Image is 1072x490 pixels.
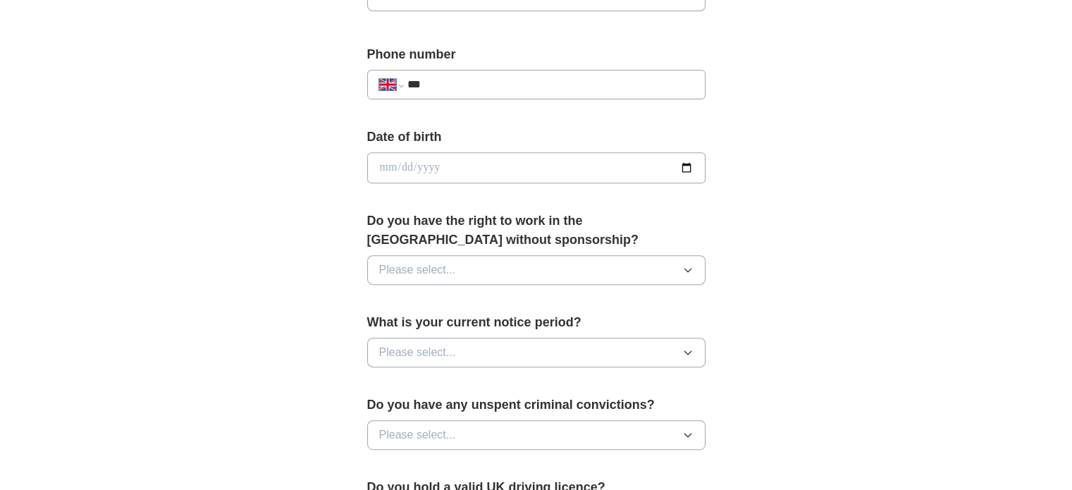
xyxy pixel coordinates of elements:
[379,262,456,278] span: Please select...
[367,313,706,332] label: What is your current notice period?
[367,396,706,415] label: Do you have any unspent criminal convictions?
[367,45,706,64] label: Phone number
[367,212,706,250] label: Do you have the right to work in the [GEOGRAPHIC_DATA] without sponsorship?
[379,427,456,443] span: Please select...
[367,255,706,285] button: Please select...
[367,338,706,367] button: Please select...
[367,128,706,147] label: Date of birth
[367,420,706,450] button: Please select...
[379,344,456,361] span: Please select...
